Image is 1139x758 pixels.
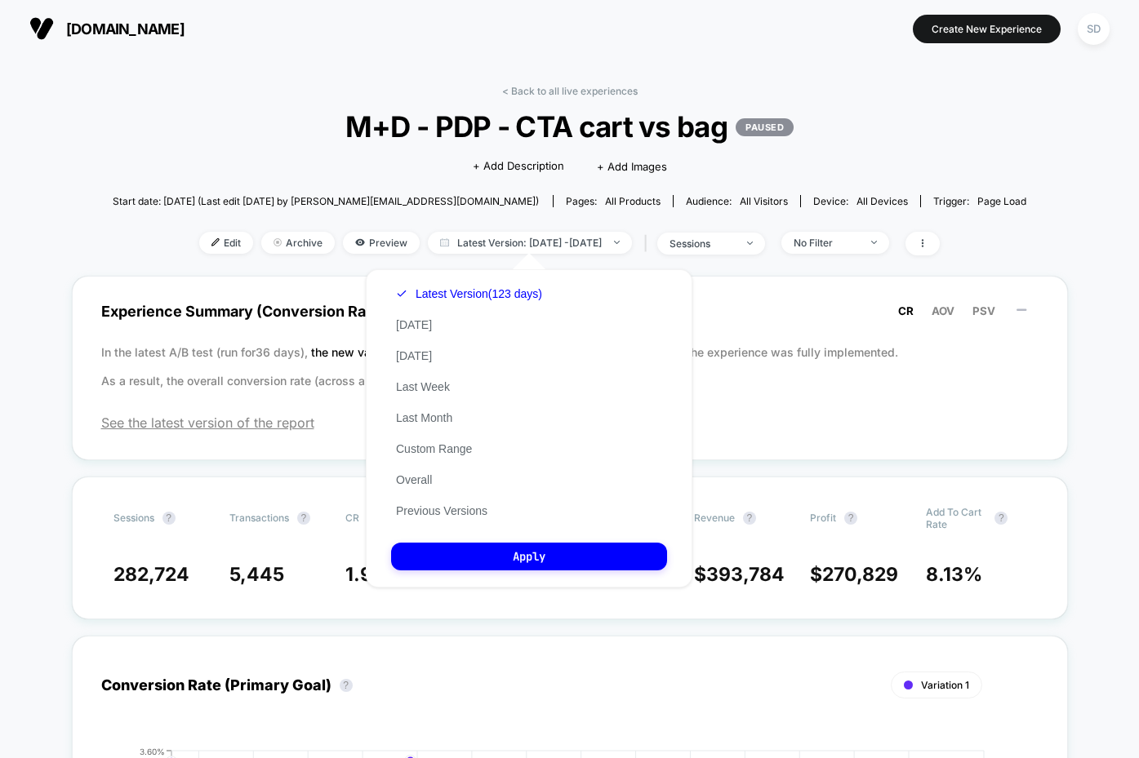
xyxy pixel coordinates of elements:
[113,512,154,524] span: Sessions
[101,293,1039,330] span: Experience Summary (Conversion Rate)
[926,563,982,586] span: 8.13 %
[747,242,753,245] img: end
[605,195,661,207] span: all products
[597,160,667,173] span: + Add Images
[694,563,785,586] span: $
[391,543,667,570] button: Apply
[926,506,986,530] span: Add To Cart Rate
[311,345,648,359] span: the new variation increased the conversion rate (CR) by 8.01 %
[810,512,836,524] span: Profit
[211,238,220,246] img: edit
[229,563,284,586] span: 5,445
[640,232,657,255] span: |
[927,304,959,318] button: AOV
[297,512,310,525] button: ?
[736,118,794,136] p: PAUSED
[158,109,981,144] span: M+D - PDP - CTA cart vs bag
[340,679,353,692] button: ?
[1078,13,1110,45] div: SD
[933,195,1026,207] div: Trigger:
[66,20,185,38] span: [DOMAIN_NAME]
[856,195,908,207] span: all devices
[972,304,995,317] span: PSV
[694,512,735,524] span: Revenue
[968,304,1000,318] button: PSV
[391,472,437,487] button: Overall
[428,232,632,254] span: Latest Version: [DATE] - [DATE]
[140,746,165,756] tspan: 3.60%
[391,441,477,456] button: Custom Range
[913,15,1061,43] button: Create New Experience
[898,304,914,317] span: CR
[113,195,539,207] span: Start date: [DATE] (Last edit [DATE] by [PERSON_NAME][EMAIL_ADDRESS][DOMAIN_NAME])
[822,563,898,586] span: 270,829
[274,238,282,246] img: end
[391,379,455,394] button: Last Week
[101,338,1039,395] p: In the latest A/B test (run for 36 days), before the experience was fully implemented. As a resul...
[391,317,437,332] button: [DATE]
[440,238,449,246] img: calendar
[932,304,954,317] span: AOV
[921,679,969,691] span: Variation 1
[740,195,788,207] span: All Visitors
[566,195,661,207] div: Pages:
[844,512,857,525] button: ?
[345,563,403,586] span: 1.93 %
[794,237,859,249] div: No Filter
[345,512,359,524] span: CR
[391,503,492,518] button: Previous Versions
[686,195,788,207] div: Audience:
[101,414,1039,431] span: See the latest version of the report
[810,563,898,586] span: $
[743,512,756,525] button: ?
[800,195,920,207] span: Device:
[502,85,638,97] a: < Back to all live experiences
[670,237,735,250] div: sessions
[706,563,785,586] span: 393,784
[261,232,335,254] span: Archive
[229,512,289,524] span: Transactions
[29,16,54,41] img: Visually logo
[199,232,253,254] span: Edit
[977,195,1026,207] span: Page Load
[391,410,457,425] button: Last Month
[994,512,1008,525] button: ?
[391,348,437,363] button: [DATE]
[113,563,189,586] span: 282,724
[1073,12,1115,46] button: SD
[871,241,877,244] img: end
[391,286,547,301] button: Latest Version(123 days)
[162,512,176,525] button: ?
[343,232,420,254] span: Preview
[614,241,620,244] img: end
[473,158,564,175] span: + Add Description
[893,304,919,318] button: CR
[24,16,189,42] button: [DOMAIN_NAME]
